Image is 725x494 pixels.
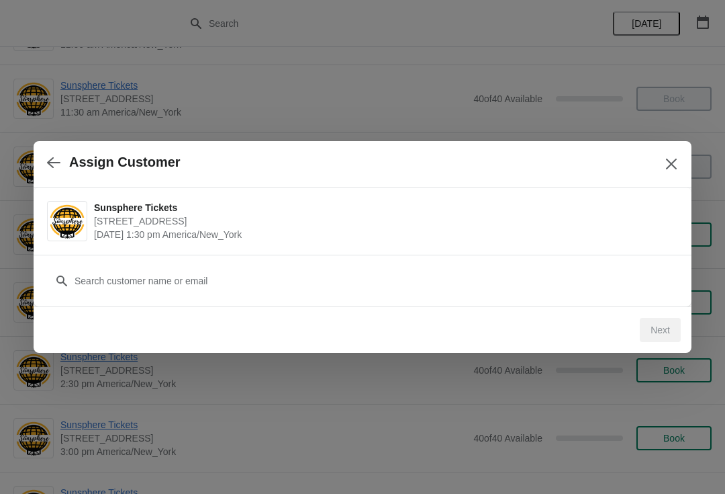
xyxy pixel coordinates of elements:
span: [STREET_ADDRESS] [94,214,671,228]
input: Search customer name or email [74,269,678,293]
img: Sunsphere Tickets | 810 Clinch Avenue, Knoxville, TN, USA | October 2 | 1:30 pm America/New_York [48,203,87,240]
button: Close [659,152,683,176]
span: [DATE] 1:30 pm America/New_York [94,228,671,241]
span: Sunsphere Tickets [94,201,671,214]
h2: Assign Customer [69,155,181,170]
